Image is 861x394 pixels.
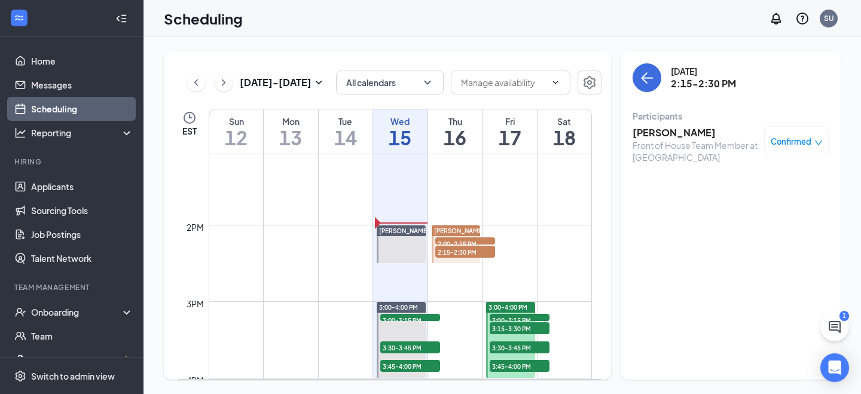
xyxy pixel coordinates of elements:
button: ChevronRight [215,74,233,91]
div: [DATE] [671,65,736,77]
a: October 13, 2025 [264,109,318,154]
svg: Analysis [14,127,26,139]
div: Tue [319,115,373,127]
button: All calendarsChevronDown [336,71,444,94]
div: 2pm [184,221,206,234]
svg: ChevronRight [218,75,230,90]
a: DocumentsCrown [31,348,133,372]
a: October 14, 2025 [319,109,373,154]
div: Thu [428,115,483,127]
a: October 18, 2025 [538,109,591,154]
div: Open Intercom Messenger [820,353,849,382]
h1: 12 [209,127,263,148]
svg: ArrowLeft [640,71,654,85]
svg: Clock [182,111,197,125]
input: Manage availability [461,76,546,89]
span: 3:30-3:45 PM [380,341,440,353]
svg: ChevronDown [551,78,560,87]
h1: 13 [264,127,318,148]
svg: ChatActive [828,320,842,334]
button: ChatActive [820,313,849,341]
div: 1 [839,311,849,321]
div: Mon [264,115,318,127]
a: October 15, 2025 [373,109,428,154]
div: Team Management [14,282,131,292]
span: 3:00-3:15 PM [490,314,549,326]
span: 3:15-3:30 PM [490,322,549,334]
button: ChevronLeft [187,74,205,91]
h1: 14 [319,127,373,148]
a: October 12, 2025 [209,109,263,154]
div: Switch to admin view [31,370,115,382]
a: Applicants [31,175,133,198]
span: 3:45-4:00 PM [490,360,549,372]
a: October 17, 2025 [483,109,537,154]
svg: WorkstreamLogo [13,12,25,24]
span: 3:45-4:00 PM [380,360,440,372]
a: Messages [31,73,133,97]
div: Hiring [14,157,131,167]
svg: Collapse [115,13,127,25]
div: 3pm [184,297,206,310]
svg: Notifications [769,11,783,26]
span: 2:15-2:30 PM [435,246,495,258]
h3: [DATE] - [DATE] [240,76,312,89]
div: 4pm [184,374,206,387]
h1: 18 [538,127,591,148]
svg: UserCheck [14,306,26,318]
div: Wed [373,115,428,127]
span: Confirmed [771,136,811,148]
div: Participants [633,110,829,122]
a: Talent Network [31,246,133,270]
span: EST [182,125,197,137]
h3: [PERSON_NAME] [633,126,758,139]
a: October 16, 2025 [428,109,483,154]
div: Onboarding [31,306,123,318]
span: 2:00-2:15 PM [435,237,495,249]
span: 3:00-4:00 PM [488,303,527,311]
svg: Settings [582,75,597,90]
svg: Settings [14,370,26,382]
span: 3:00-3:15 PM [380,314,440,326]
div: Reporting [31,127,134,139]
a: Team [31,324,133,348]
h3: 2:15-2:30 PM [671,77,736,90]
a: Home [31,49,133,73]
svg: ChevronDown [422,77,433,88]
button: Settings [578,71,602,94]
a: Sourcing Tools [31,198,133,222]
div: Fri [483,115,537,127]
a: Job Postings [31,222,133,246]
a: Scheduling [31,97,133,121]
h1: 16 [428,127,483,148]
svg: QuestionInfo [795,11,810,26]
div: SU [824,13,834,23]
svg: SmallChevronDown [312,75,326,90]
div: Sun [209,115,263,127]
button: back-button [633,63,661,92]
span: [PERSON_NAME] [434,227,484,234]
span: [PERSON_NAME] [379,227,429,234]
span: 3:30-3:45 PM [490,341,549,353]
h1: Scheduling [164,8,243,29]
h1: 15 [373,127,428,148]
svg: ChevronLeft [190,75,202,90]
span: 3:00-4:00 PM [379,303,418,311]
div: Sat [538,115,591,127]
h1: 17 [483,127,537,148]
div: Front of House Team Member at [GEOGRAPHIC_DATA] [633,139,758,163]
span: down [814,139,823,147]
